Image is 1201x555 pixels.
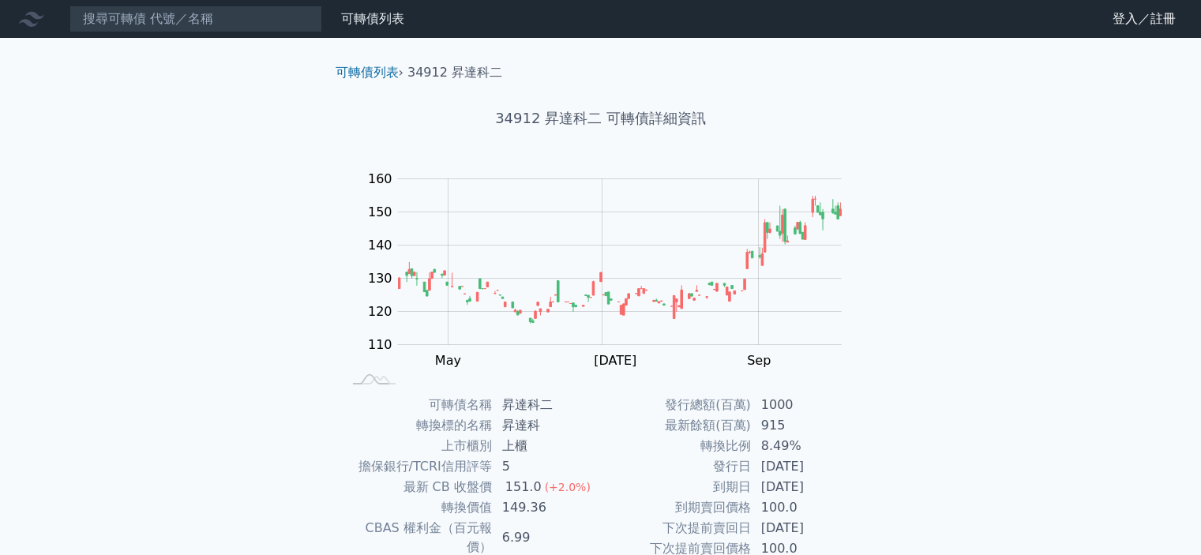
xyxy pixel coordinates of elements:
[493,395,601,415] td: 昇達科二
[435,353,461,368] tspan: May
[342,497,493,518] td: 轉換價值
[368,204,392,219] tspan: 150
[368,171,392,186] tspan: 160
[601,436,752,456] td: 轉換比例
[336,65,399,80] a: 可轉債列表
[493,497,601,518] td: 149.36
[752,518,860,538] td: [DATE]
[493,436,601,456] td: 上櫃
[601,477,752,497] td: 到期日
[407,63,502,82] li: 34912 昇達科二
[752,415,860,436] td: 915
[342,415,493,436] td: 轉換標的名稱
[752,477,860,497] td: [DATE]
[601,456,752,477] td: 發行日
[601,415,752,436] td: 最新餘額(百萬)
[336,63,403,82] li: ›
[752,395,860,415] td: 1000
[752,436,860,456] td: 8.49%
[69,6,322,32] input: 搜尋可轉債 代號／名稱
[323,107,879,129] h1: 34912 昇達科二 可轉債詳細資訊
[1100,6,1188,32] a: 登入／註冊
[601,497,752,518] td: 到期賣回價格
[368,271,392,286] tspan: 130
[752,497,860,518] td: 100.0
[368,238,392,253] tspan: 140
[359,171,865,368] g: Chart
[747,353,771,368] tspan: Sep
[342,395,493,415] td: 可轉債名稱
[342,477,493,497] td: 最新 CB 收盤價
[341,11,404,26] a: 可轉債列表
[752,456,860,477] td: [DATE]
[342,436,493,456] td: 上市櫃別
[601,518,752,538] td: 下次提前賣回日
[368,337,392,352] tspan: 110
[601,395,752,415] td: 發行總額(百萬)
[368,304,392,319] tspan: 120
[493,456,601,477] td: 5
[342,456,493,477] td: 擔保銀行/TCRI信用評等
[594,353,636,368] tspan: [DATE]
[502,478,545,497] div: 151.0
[545,481,591,493] span: (+2.0%)
[493,415,601,436] td: 昇達科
